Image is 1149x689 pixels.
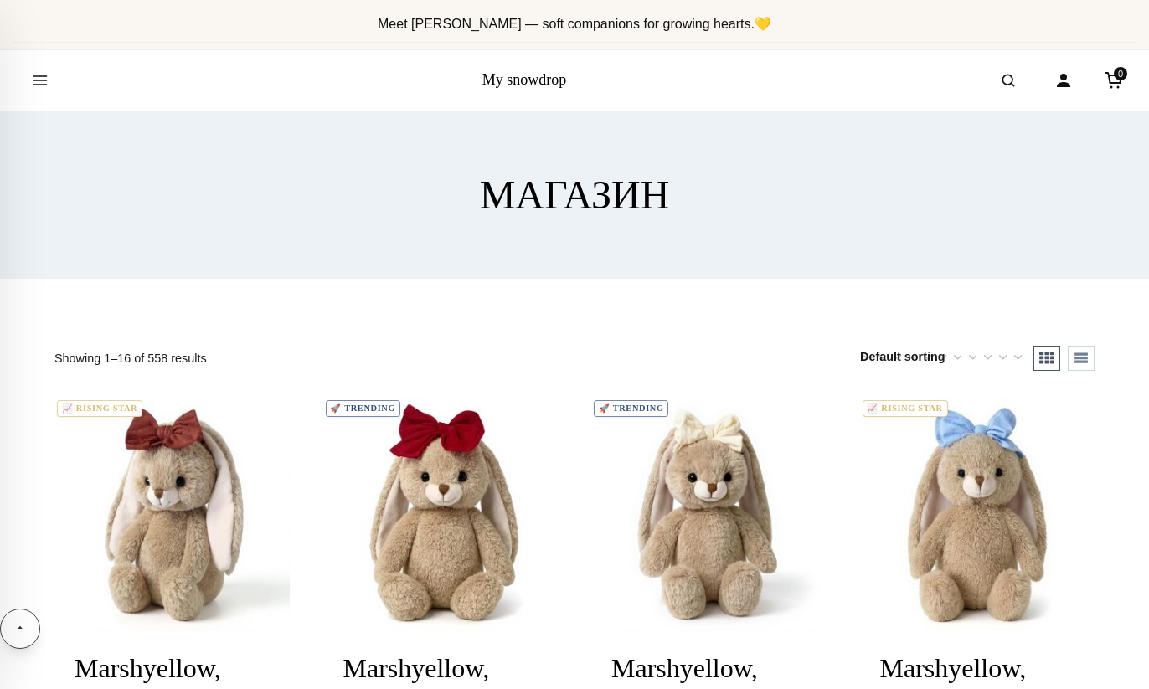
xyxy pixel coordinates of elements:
[13,7,1136,43] div: Announcement
[591,398,827,633] a: 🚀 TRENDING
[17,57,64,104] button: Open menu
[856,347,1026,368] select: Shop order
[860,398,1095,633] a: 📈 RISING STAR
[1095,62,1132,99] a: Cart
[1045,62,1082,99] a: Account
[1114,67,1127,80] span: 0
[985,57,1032,104] button: Open search
[480,171,670,219] h1: МАГАЗИН
[755,17,771,31] span: 💛
[54,346,856,371] p: Showing 1–16 of 558 results
[323,398,559,633] a: 🚀 TRENDING
[378,17,771,31] span: Meet [PERSON_NAME] — soft companions for growing hearts.
[482,71,567,88] a: My snowdrop
[54,398,290,633] a: 📈 RISING STAR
